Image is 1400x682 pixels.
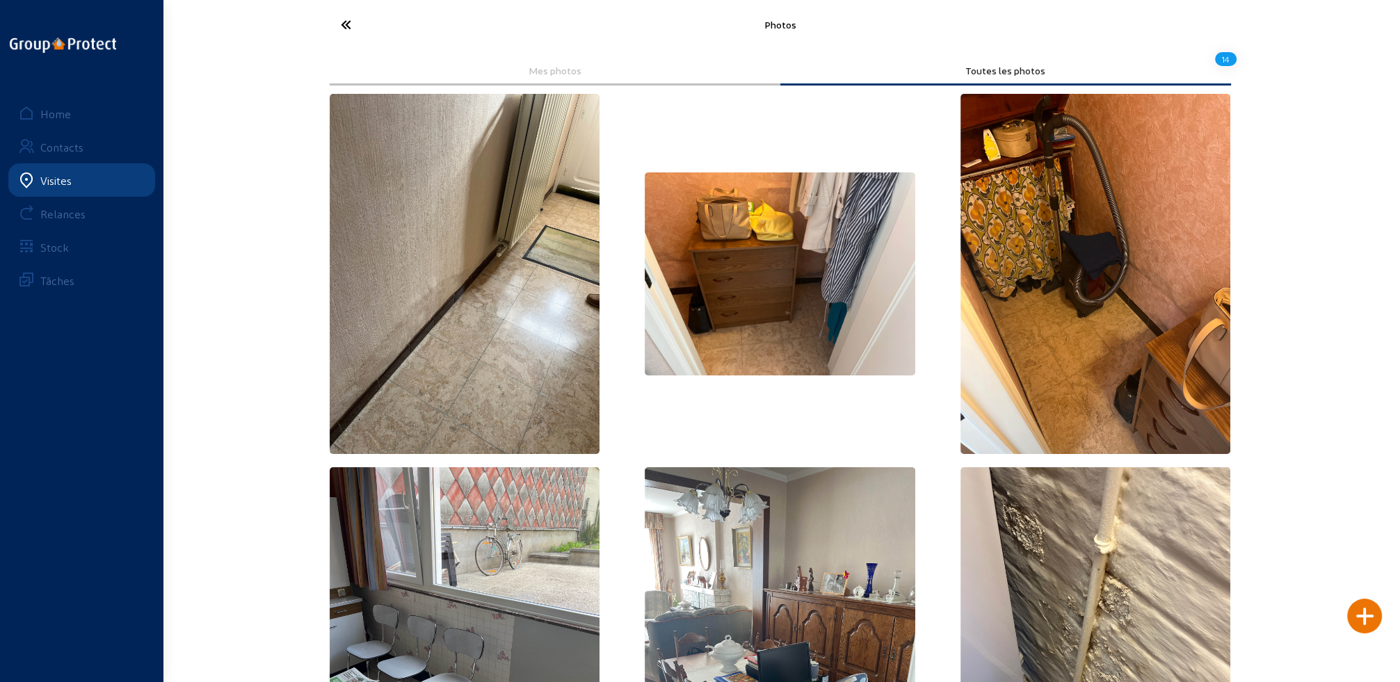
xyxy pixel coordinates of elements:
[10,38,116,53] img: logo-oneline.png
[474,19,1086,31] div: Photos
[8,130,155,163] a: Contacts
[960,94,1231,454] img: 72ef0db6-a848-7a9f-38c1-69ef1d2a18b9.jpeg
[8,230,155,263] a: Stock
[40,207,86,220] div: Relances
[8,97,155,130] a: Home
[330,94,600,454] img: 8d5ce4a1-f649-361f-8688-8e4a7300c285.jpeg
[339,65,771,76] div: Mes photos
[40,140,83,154] div: Contacts
[1215,47,1237,71] div: 14
[40,241,69,254] div: Stock
[8,163,155,197] a: Visites
[8,197,155,230] a: Relances
[8,263,155,297] a: Tâches
[645,172,915,375] img: 7a922039-fd88-e2f6-5d08-bce55ecf9661.jpeg
[40,107,71,120] div: Home
[790,65,1221,76] div: Toutes les photos
[40,274,74,287] div: Tâches
[40,174,72,187] div: Visites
